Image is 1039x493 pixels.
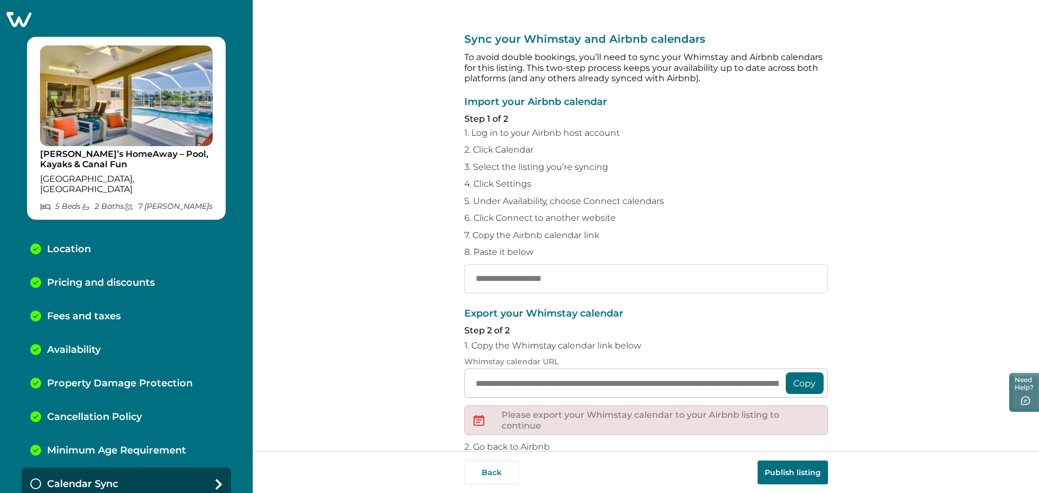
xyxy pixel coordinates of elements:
p: 2 Bath s [81,202,124,211]
button: Publish listing [758,461,828,484]
p: Sync your Whimstay and Airbnb calendars [464,32,828,45]
p: Minimum Age Requirement [47,445,186,457]
p: [GEOGRAPHIC_DATA], [GEOGRAPHIC_DATA] [40,174,213,195]
p: 7 [PERSON_NAME] s [124,202,213,211]
p: [PERSON_NAME]’s HomeAway – Pool, Kayaks & Canal Fun [40,149,213,170]
p: Import your Airbnb calendar [464,97,828,108]
p: 2. Go back to Airbnb [464,442,828,452]
img: propertyImage_Holly’s HomeAway – Pool, Kayaks & Canal Fun [40,45,213,146]
p: Whimstay calendar URL [464,357,828,366]
p: Please export your Whimstay calendar to your Airbnb listing to continue [502,410,819,431]
p: 6. Click Connect to another website [464,213,828,224]
p: 7. Copy the Airbnb calendar link [464,230,828,241]
p: 2. Click Calendar [464,144,828,155]
p: Export your Whimstay calendar [464,308,828,319]
p: 5. Under Availability, choose Connect calendars [464,196,828,207]
p: To avoid double bookings, you’ll need to sync your Whimstay and Airbnb calendars for this listing... [464,52,828,84]
p: 1. Log in to your Airbnb host account [464,128,828,139]
button: Back [464,461,519,484]
p: Pricing and discounts [47,277,155,289]
p: 1. Copy the Whimstay calendar link below [464,340,828,351]
p: 3. Select the listing you’re syncing [464,162,828,173]
p: 4. Click Settings [464,179,828,189]
p: Availability [47,344,101,356]
p: Step 2 of 2 [464,325,828,336]
p: Property Damage Protection [47,378,193,390]
p: Location [47,244,91,255]
p: Fees and taxes [47,311,121,323]
p: Step 1 of 2 [464,114,828,124]
button: Copy [786,372,824,394]
p: 8. Paste it below [464,247,828,258]
p: Cancellation Policy [47,411,142,423]
p: Calendar Sync [47,478,118,490]
p: 5 Bed s [40,202,81,211]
